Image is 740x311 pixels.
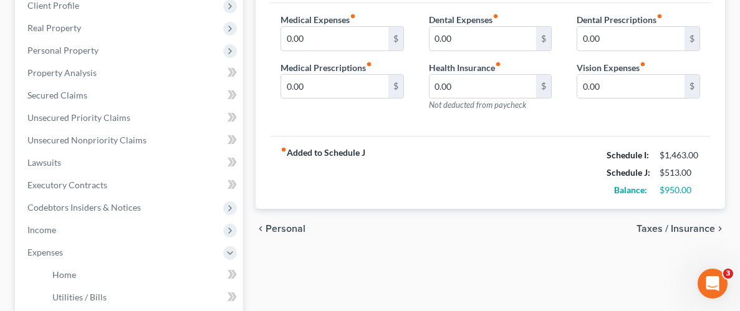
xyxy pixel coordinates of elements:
[17,151,243,174] a: Lawsuits
[281,27,388,50] input: --
[388,27,403,50] div: $
[52,269,76,280] span: Home
[350,13,356,19] i: fiber_manual_record
[42,286,243,309] a: Utilities / Bills
[27,157,61,168] span: Lawsuits
[637,224,715,234] span: Taxes / Insurance
[430,27,537,50] input: --
[640,61,646,67] i: fiber_manual_record
[27,22,81,33] span: Real Property
[17,129,243,151] a: Unsecured Nonpriority Claims
[656,13,663,19] i: fiber_manual_record
[256,224,305,234] button: chevron_left Personal
[27,45,99,55] span: Personal Property
[281,146,287,153] i: fiber_manual_record
[493,13,499,19] i: fiber_manual_record
[281,61,372,74] label: Medical Prescriptions
[17,84,243,107] a: Secured Claims
[577,75,685,98] input: --
[429,13,499,26] label: Dental Expenses
[281,13,356,26] label: Medical Expenses
[577,61,646,74] label: Vision Expenses
[17,107,243,129] a: Unsecured Priority Claims
[27,90,87,100] span: Secured Claims
[27,247,63,257] span: Expenses
[266,224,305,234] span: Personal
[256,224,266,234] i: chevron_left
[430,75,537,98] input: --
[27,202,141,213] span: Codebtors Insiders & Notices
[685,27,699,50] div: $
[607,167,650,178] strong: Schedule J:
[27,112,130,123] span: Unsecured Priority Claims
[715,224,725,234] i: chevron_right
[536,75,551,98] div: $
[577,13,663,26] label: Dental Prescriptions
[614,184,647,195] strong: Balance:
[429,61,501,74] label: Health Insurance
[495,61,501,67] i: fiber_manual_record
[660,149,700,161] div: $1,463.00
[281,75,388,98] input: --
[17,62,243,84] a: Property Analysis
[42,264,243,286] a: Home
[52,292,107,302] span: Utilities / Bills
[660,166,700,179] div: $513.00
[723,269,733,279] span: 3
[27,135,147,145] span: Unsecured Nonpriority Claims
[660,184,700,196] div: $950.00
[17,174,243,196] a: Executory Contracts
[429,100,526,110] span: Not deducted from paycheck
[637,224,725,234] button: Taxes / Insurance chevron_right
[27,67,97,78] span: Property Analysis
[27,179,107,190] span: Executory Contracts
[698,269,728,299] iframe: Intercom live chat
[27,224,56,235] span: Income
[536,27,551,50] div: $
[607,150,649,160] strong: Schedule I:
[366,61,372,67] i: fiber_manual_record
[281,146,365,199] strong: Added to Schedule J
[685,75,699,98] div: $
[577,27,685,50] input: --
[388,75,403,98] div: $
